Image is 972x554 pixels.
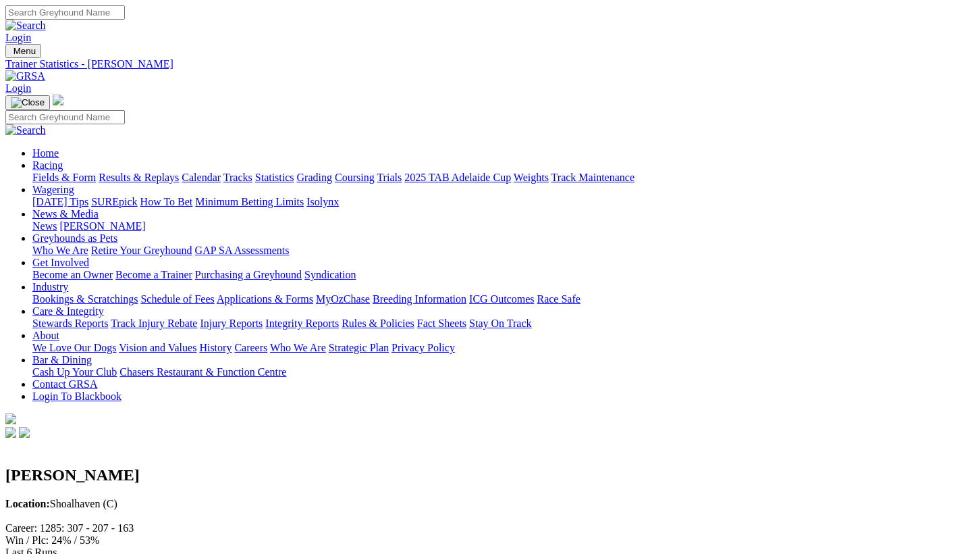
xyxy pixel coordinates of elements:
[265,318,339,329] a: Integrity Reports
[5,5,125,20] input: Search
[32,232,117,244] a: Greyhounds as Pets
[223,172,252,183] a: Tracks
[32,147,59,159] a: Home
[335,172,375,183] a: Coursing
[11,97,45,108] img: Close
[59,220,145,232] a: [PERSON_NAME]
[5,427,16,438] img: facebook.svg
[32,220,967,232] div: News & Media
[32,318,967,330] div: Care & Integrity
[91,245,192,256] a: Retire Your Greyhound
[329,342,389,353] a: Strategic Plan
[5,413,16,424] img: logo-grsa-white.png
[297,172,332,183] a: Grading
[5,20,46,32] img: Search
[32,391,122,402] a: Login To Blackbook
[32,257,89,268] a: Get Involved
[5,82,31,94] a: Login
[32,269,967,281] div: Get Involved
[32,159,63,171] a: Racing
[32,172,967,184] div: Racing
[32,305,104,317] a: Care & Integrity
[32,269,113,280] a: Become an Owner
[140,293,214,305] a: Schedule of Fees
[551,172,634,183] a: Track Maintenance
[32,293,967,305] div: Industry
[217,293,313,305] a: Applications & Forms
[199,342,232,353] a: History
[32,366,117,378] a: Cash Up Your Club
[514,172,549,183] a: Weights
[115,269,192,280] a: Become a Trainer
[5,58,967,70] a: Trainer Statistics - [PERSON_NAME]
[32,378,97,390] a: Contact GRSA
[304,269,356,280] a: Syndication
[200,318,263,329] a: Injury Reports
[32,354,92,366] a: Bar & Dining
[5,498,50,509] b: Location:
[32,293,138,305] a: Bookings & Scratchings
[119,342,196,353] a: Vision and Values
[377,172,402,183] a: Trials
[5,95,50,110] button: Toggle navigation
[5,124,46,136] img: Search
[316,293,370,305] a: MyOzChase
[5,44,41,58] button: Toggle navigation
[32,184,74,195] a: Wagering
[32,318,108,329] a: Stewards Reports
[51,534,99,546] text: 24% / 53%
[40,522,134,534] text: 1285: 307 - 207 - 163
[99,172,179,183] a: Results & Replays
[32,196,967,208] div: Wagering
[195,245,290,256] a: GAP SA Assessments
[5,70,45,82] img: GRSA
[391,342,455,353] a: Privacy Policy
[32,220,57,232] a: News
[5,32,31,43] a: Login
[32,245,967,257] div: Greyhounds as Pets
[5,522,37,534] span: Career:
[32,281,68,293] a: Industry
[255,172,294,183] a: Statistics
[342,318,414,329] a: Rules & Policies
[119,366,286,378] a: Chasers Restaurant & Function Centre
[306,196,339,207] a: Isolynx
[5,534,49,546] span: Win / Plc:
[373,293,466,305] a: Breeding Information
[469,293,534,305] a: ICG Outcomes
[32,366,967,378] div: Bar & Dining
[404,172,511,183] a: 2025 TAB Adelaide Cup
[32,196,88,207] a: [DATE] Tips
[469,318,531,329] a: Stay On Track
[140,196,193,207] a: How To Bet
[5,466,967,484] h2: [PERSON_NAME]
[195,269,302,280] a: Purchasing a Greyhound
[91,196,137,207] a: SUREpick
[270,342,326,353] a: Who We Are
[5,498,117,509] span: Shoalhaven (C)
[417,318,466,329] a: Fact Sheets
[53,95,63,105] img: logo-grsa-white.png
[32,208,99,220] a: News & Media
[32,342,967,354] div: About
[182,172,221,183] a: Calendar
[13,46,36,56] span: Menu
[32,330,59,341] a: About
[195,196,304,207] a: Minimum Betting Limits
[32,342,116,353] a: We Love Our Dogs
[111,318,197,329] a: Track Injury Rebate
[32,172,96,183] a: Fields & Form
[537,293,580,305] a: Race Safe
[32,245,88,256] a: Who We Are
[234,342,267,353] a: Careers
[19,427,30,438] img: twitter.svg
[5,110,125,124] input: Search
